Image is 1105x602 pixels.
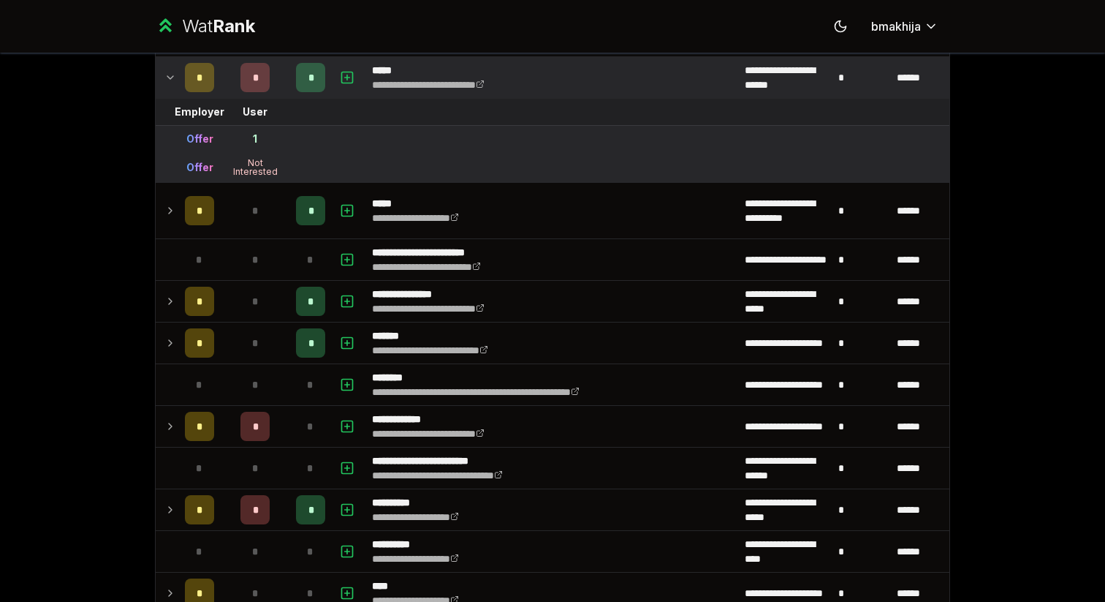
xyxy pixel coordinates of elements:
[226,159,284,176] div: Not Interested
[220,99,290,125] td: User
[182,15,255,38] div: Wat
[186,132,213,146] div: Offer
[213,15,255,37] span: Rank
[155,15,255,38] a: WatRank
[253,132,257,146] div: 1
[186,160,213,175] div: Offer
[179,99,220,125] td: Employer
[871,18,921,35] span: bmakhija
[859,13,950,39] button: bmakhija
